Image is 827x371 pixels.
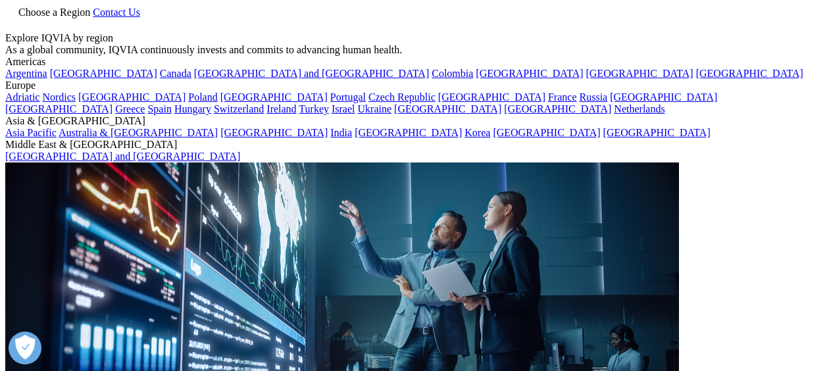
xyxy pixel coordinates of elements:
a: [GEOGRAPHIC_DATA] [394,103,501,114]
a: Korea [464,127,490,138]
a: Czech Republic [368,91,436,103]
a: [GEOGRAPHIC_DATA] and [GEOGRAPHIC_DATA] [5,151,240,162]
a: Greece [115,103,145,114]
a: Portugal [330,91,366,103]
a: France [548,91,577,103]
a: Ireland [266,103,296,114]
a: Ukraine [358,103,392,114]
div: Asia & [GEOGRAPHIC_DATA] [5,115,822,127]
a: Turkey [299,103,329,114]
a: [GEOGRAPHIC_DATA] [696,68,803,79]
a: [GEOGRAPHIC_DATA] [5,103,113,114]
a: Hungary [174,103,211,114]
a: [GEOGRAPHIC_DATA] [493,127,600,138]
a: Netherlands [614,103,664,114]
a: Adriatic [5,91,39,103]
a: Spain [147,103,171,114]
a: Canada [160,68,191,79]
a: [GEOGRAPHIC_DATA] [220,127,328,138]
a: Russia [580,91,608,103]
a: [GEOGRAPHIC_DATA] [603,127,711,138]
div: Middle East & [GEOGRAPHIC_DATA] [5,139,822,151]
a: Colombia [432,68,473,79]
a: [GEOGRAPHIC_DATA] [476,68,583,79]
a: [GEOGRAPHIC_DATA] [438,91,545,103]
a: [GEOGRAPHIC_DATA] [355,127,462,138]
span: Choose a Region [18,7,90,18]
a: [GEOGRAPHIC_DATA] [610,91,717,103]
a: Asia Pacific [5,127,57,138]
a: Australia & [GEOGRAPHIC_DATA] [59,127,218,138]
div: Americas [5,56,822,68]
a: [GEOGRAPHIC_DATA] and [GEOGRAPHIC_DATA] [194,68,429,79]
div: As a global community, IQVIA continuously invests and commits to advancing human health. [5,44,822,56]
div: Europe [5,80,822,91]
a: Contact Us [93,7,140,18]
a: Poland [188,91,217,103]
button: 打开偏好 [9,332,41,364]
a: [GEOGRAPHIC_DATA] [504,103,611,114]
a: Argentina [5,68,47,79]
a: [GEOGRAPHIC_DATA] [78,91,186,103]
a: India [330,127,352,138]
a: [GEOGRAPHIC_DATA] [586,68,693,79]
a: Nordics [42,91,76,103]
a: Israel [332,103,355,114]
a: Switzerland [214,103,264,114]
a: [GEOGRAPHIC_DATA] [220,91,328,103]
a: [GEOGRAPHIC_DATA] [50,68,157,79]
div: Explore IQVIA by region [5,32,822,44]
